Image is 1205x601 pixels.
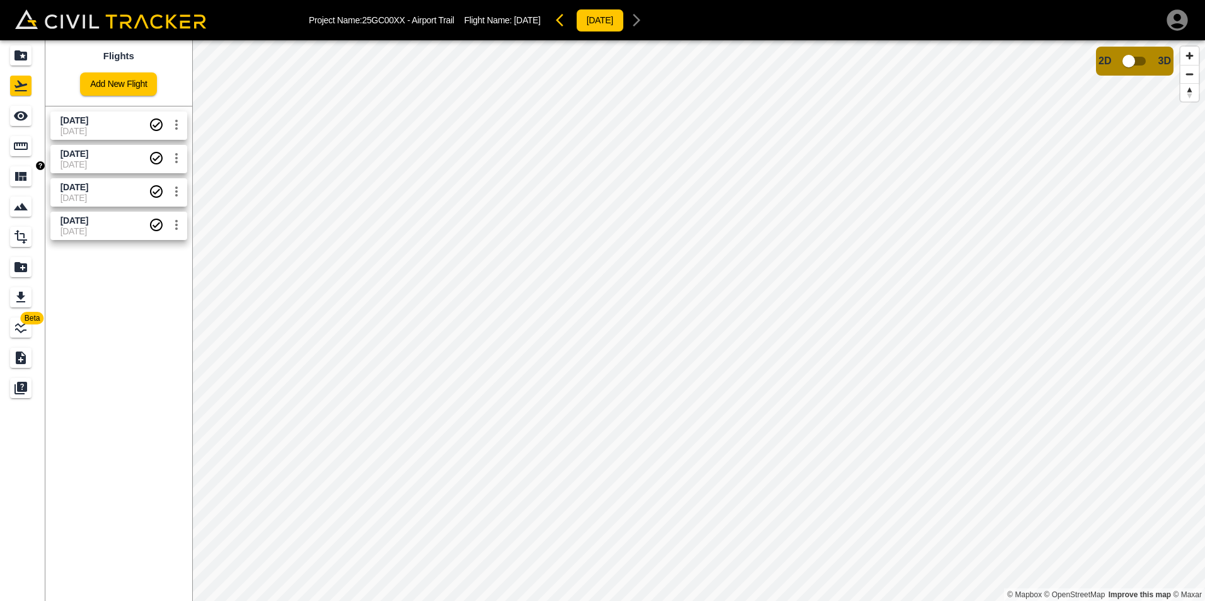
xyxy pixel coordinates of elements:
[1180,47,1199,65] button: Zoom in
[1044,590,1105,599] a: OpenStreetMap
[1098,55,1111,67] span: 2D
[15,9,206,29] img: Civil Tracker
[1007,590,1042,599] a: Mapbox
[514,15,541,25] span: [DATE]
[1180,65,1199,83] button: Zoom out
[1158,55,1171,67] span: 3D
[1173,590,1202,599] a: Maxar
[1180,83,1199,101] button: Reset bearing to north
[576,9,624,32] button: [DATE]
[464,15,541,25] p: Flight Name:
[1109,590,1171,599] a: Map feedback
[192,40,1205,601] canvas: Map
[309,15,454,25] p: Project Name: 25GC00XX - Airport Trail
